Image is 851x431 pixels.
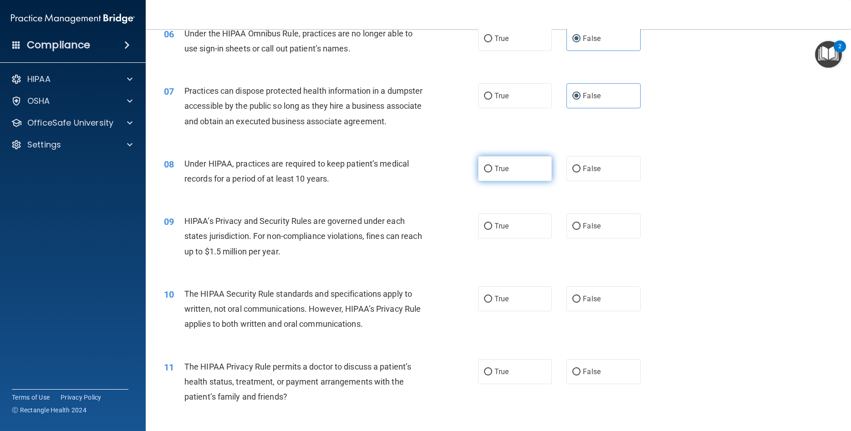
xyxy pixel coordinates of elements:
[184,159,409,183] span: Under HIPAA, practices are required to keep patient’s medical records for a period of at least 10...
[164,216,174,227] span: 09
[184,362,411,401] span: The HIPAA Privacy Rule permits a doctor to discuss a patient’s health status, treatment, or payme...
[572,296,581,303] input: False
[11,117,132,128] a: OfficeSafe University
[484,223,492,230] input: True
[12,406,87,415] span: Ⓒ Rectangle Health 2024
[484,296,492,303] input: True
[838,46,841,58] div: 2
[494,91,509,100] span: True
[583,222,601,230] span: False
[572,166,581,172] input: False
[805,368,840,403] iframe: Drift Widget Chat Controller
[583,367,601,376] span: False
[815,41,842,68] button: Open Resource Center, 2 new notifications
[484,166,492,172] input: True
[11,10,135,28] img: PMB logo
[27,96,50,106] p: OSHA
[164,362,174,373] span: 11
[164,289,174,300] span: 10
[583,91,601,100] span: False
[184,29,413,53] span: Under the HIPAA Omnibus Rule, practices are no longer able to use sign-in sheets or call out pati...
[484,369,492,375] input: True
[27,139,61,150] p: Settings
[27,117,113,128] p: OfficeSafe University
[494,294,509,303] span: True
[583,294,601,303] span: False
[164,159,174,170] span: 08
[11,139,132,150] a: Settings
[494,164,509,173] span: True
[164,86,174,97] span: 07
[572,369,581,375] input: False
[572,223,581,230] input: False
[61,393,102,402] a: Privacy Policy
[572,93,581,100] input: False
[494,34,509,43] span: True
[583,164,601,173] span: False
[164,29,174,40] span: 06
[572,35,581,42] input: False
[11,74,132,85] a: HIPAA
[583,34,601,43] span: False
[11,96,132,106] a: OSHA
[27,39,90,51] h4: Compliance
[494,222,509,230] span: True
[184,216,422,256] span: HIPAA’s Privacy and Security Rules are governed under each states jurisdiction. For non-complianc...
[484,93,492,100] input: True
[494,367,509,376] span: True
[484,35,492,42] input: True
[184,289,421,329] span: The HIPAA Security Rule standards and specifications apply to written, not oral communications. H...
[184,86,423,126] span: Practices can dispose protected health information in a dumpster accessible by the public so long...
[27,74,51,85] p: HIPAA
[12,393,50,402] a: Terms of Use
